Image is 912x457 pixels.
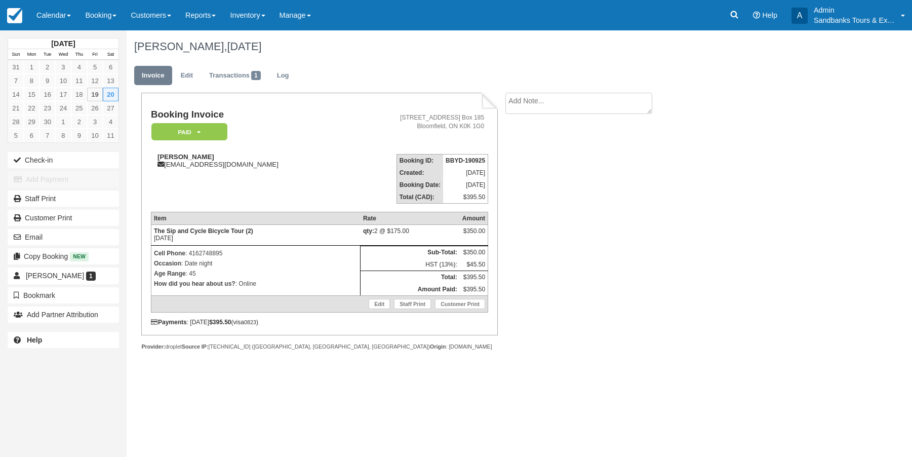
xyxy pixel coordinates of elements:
td: $350.00 [460,246,488,259]
a: 18 [71,88,87,101]
a: 2 [71,115,87,129]
td: $395.50 [460,271,488,284]
strong: $395.50 [209,319,231,326]
a: 9 [39,74,55,88]
a: Help [8,332,119,348]
th: Amount Paid: [361,283,460,296]
strong: Occasion [154,260,181,267]
div: droplet [TECHNICAL_ID] ([GEOGRAPHIC_DATA], [GEOGRAPHIC_DATA], [GEOGRAPHIC_DATA]) : [DOMAIN_NAME] [141,343,497,351]
a: 3 [55,60,71,74]
div: [EMAIL_ADDRESS][DOMAIN_NAME] [151,153,347,168]
a: Transactions1 [202,66,268,86]
a: 22 [24,101,39,115]
td: HST (13%): [361,258,460,271]
a: 31 [8,60,24,74]
td: [DATE] [151,225,360,246]
b: Help [27,336,42,344]
i: Help [753,12,760,19]
td: [DATE] [443,167,488,179]
a: 26 [87,101,103,115]
a: 5 [8,129,24,142]
a: 10 [55,74,71,88]
th: Booking Date: [396,179,443,191]
a: 12 [87,74,103,88]
th: Sub-Total: [361,246,460,259]
strong: Origin [430,344,446,350]
a: 16 [39,88,55,101]
a: 1 [55,115,71,129]
address: [STREET_ADDRESS] Box 185 Bloomfield, ON K0K 1G0 [351,113,484,131]
a: 20 [103,88,118,101]
a: 8 [55,129,71,142]
a: 19 [87,88,103,101]
th: Mon [24,49,39,60]
a: Edit [369,299,390,309]
button: Copy Booking New [8,248,119,264]
a: 5 [87,60,103,74]
a: 15 [24,88,39,101]
span: 1 [251,71,261,80]
th: Wed [55,49,71,60]
strong: BBYD-190925 [446,157,485,164]
a: 29 [24,115,39,129]
th: Booking ID: [396,155,443,167]
strong: Provider: [141,344,165,350]
p: : 45 [154,269,358,279]
h1: [PERSON_NAME], [134,41,803,53]
strong: qty [363,227,374,235]
span: [PERSON_NAME] [26,272,84,280]
a: 13 [103,74,118,88]
small: 0823 [244,319,256,325]
th: Amount [460,212,488,225]
button: Add Partner Attribution [8,307,119,323]
button: Add Payment [8,171,119,187]
a: 6 [103,60,118,74]
button: Email [8,229,119,245]
span: 1 [86,272,96,281]
em: Paid [151,123,227,141]
td: 2 @ $175.00 [361,225,460,246]
a: 27 [103,101,118,115]
img: checkfront-main-nav-mini-logo.png [7,8,22,23]
a: 9 [71,129,87,142]
a: 30 [39,115,55,129]
td: [DATE] [443,179,488,191]
a: 28 [8,115,24,129]
strong: Age Range [154,270,186,277]
a: 24 [55,101,71,115]
a: 11 [103,129,118,142]
th: Created: [396,167,443,179]
a: Staff Print [394,299,431,309]
a: 14 [8,88,24,101]
strong: Source IP: [182,344,209,350]
a: Log [269,66,297,86]
a: 7 [39,129,55,142]
a: 4 [103,115,118,129]
a: 8 [24,74,39,88]
p: Sandbanks Tours & Experiences [814,15,895,25]
span: Help [762,11,777,19]
a: Staff Print [8,191,119,207]
strong: Cell Phone [154,250,185,257]
span: New [70,252,89,261]
th: Rate [361,212,460,225]
strong: [DATE] [51,40,75,48]
a: 1 [24,60,39,74]
th: Fri [87,49,103,60]
h1: Booking Invoice [151,109,347,120]
th: Tue [39,49,55,60]
a: 4 [71,60,87,74]
p: : Online [154,279,358,289]
strong: How did you hear about us? [154,280,235,287]
a: 3 [87,115,103,129]
a: 11 [71,74,87,88]
a: Edit [173,66,201,86]
th: Sun [8,49,24,60]
td: $395.50 [443,191,488,204]
td: $395.50 [460,283,488,296]
a: 6 [24,129,39,142]
strong: The Sip and Cycle Bicycle Tour (2) [154,227,253,235]
a: 2 [39,60,55,74]
button: Check-in [8,152,119,168]
th: Total (CAD): [396,191,443,204]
